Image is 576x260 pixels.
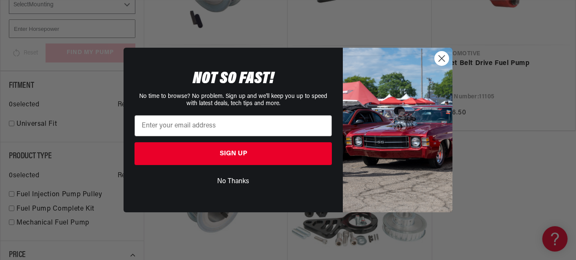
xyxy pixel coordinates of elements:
input: Enter your email address [135,115,332,136]
img: 85cdd541-2605-488b-b08c-a5ee7b438a35.jpeg [343,48,452,212]
button: Close dialog [434,51,449,66]
button: SIGN UP [135,142,332,165]
span: NOT SO FAST! [193,70,274,87]
button: No Thanks [135,173,332,190]
span: No time to browse? No problem. Sign up and we'll keep you up to speed with latest deals, tech tip... [139,93,327,107]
